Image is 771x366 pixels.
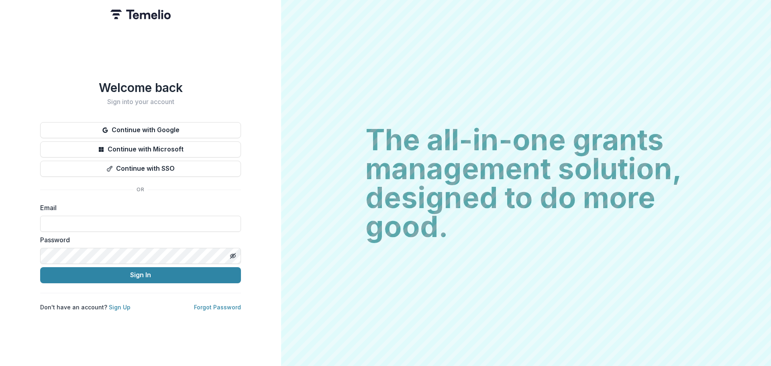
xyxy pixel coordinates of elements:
img: Temelio [110,10,171,19]
h1: Welcome back [40,80,241,95]
button: Continue with Microsoft [40,141,241,157]
button: Sign In [40,267,241,283]
button: Toggle password visibility [226,249,239,262]
button: Continue with SSO [40,161,241,177]
h2: Sign into your account [40,98,241,106]
p: Don't have an account? [40,303,131,311]
label: Password [40,235,236,245]
label: Email [40,203,236,213]
a: Forgot Password [194,304,241,311]
button: Continue with Google [40,122,241,138]
a: Sign Up [109,304,131,311]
